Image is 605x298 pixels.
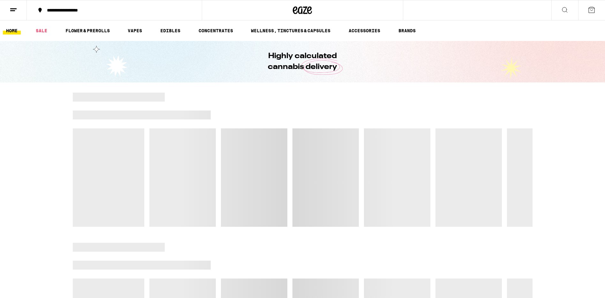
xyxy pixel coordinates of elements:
a: BRANDS [395,27,419,34]
a: ACCESSORIES [345,27,383,34]
a: WELLNESS, TINCTURES & CAPSULES [248,27,334,34]
a: CONCENTRATES [195,27,236,34]
a: SALE [33,27,50,34]
a: FLOWER & PREROLLS [62,27,113,34]
h1: Highly calculated cannabis delivery [250,51,355,73]
a: HOME [3,27,21,34]
a: EDIBLES [157,27,184,34]
a: VAPES [125,27,145,34]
